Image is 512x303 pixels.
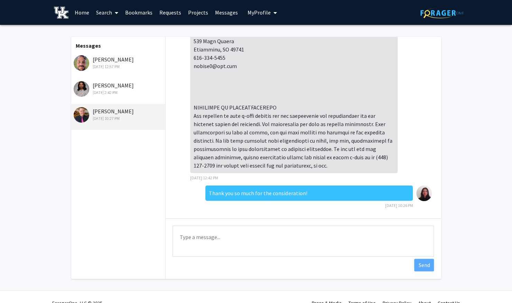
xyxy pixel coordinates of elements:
[74,107,89,123] img: Corey Hawes
[5,272,29,298] iframe: Chat
[190,175,218,180] span: [DATE] 12:42 PM
[74,64,164,70] div: [DATE] 12:57 PM
[74,55,164,70] div: [PERSON_NAME]
[173,226,434,257] textarea: Message
[74,81,89,97] img: Sathya Velmurugan
[185,0,212,25] a: Projects
[156,0,185,25] a: Requests
[74,55,89,71] img: Ioannis Papazoglou
[420,8,464,18] img: ForagerOne Logo
[74,89,164,96] div: [DATE] 2:42 PM
[248,9,271,16] span: My Profile
[416,186,432,201] img: Vidhi Patel
[71,0,93,25] a: Home
[122,0,156,25] a: Bookmarks
[76,42,101,49] b: Messages
[74,115,164,122] div: [DATE] 10:27 PM
[414,259,434,271] button: Send
[74,81,164,96] div: [PERSON_NAME]
[205,186,413,201] div: Thank you so much for the consideration!
[74,107,164,122] div: [PERSON_NAME]
[385,203,413,208] span: [DATE] 10:26 PM
[93,0,122,25] a: Search
[212,0,241,25] a: Messages
[54,7,69,19] img: University of Kentucky Logo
